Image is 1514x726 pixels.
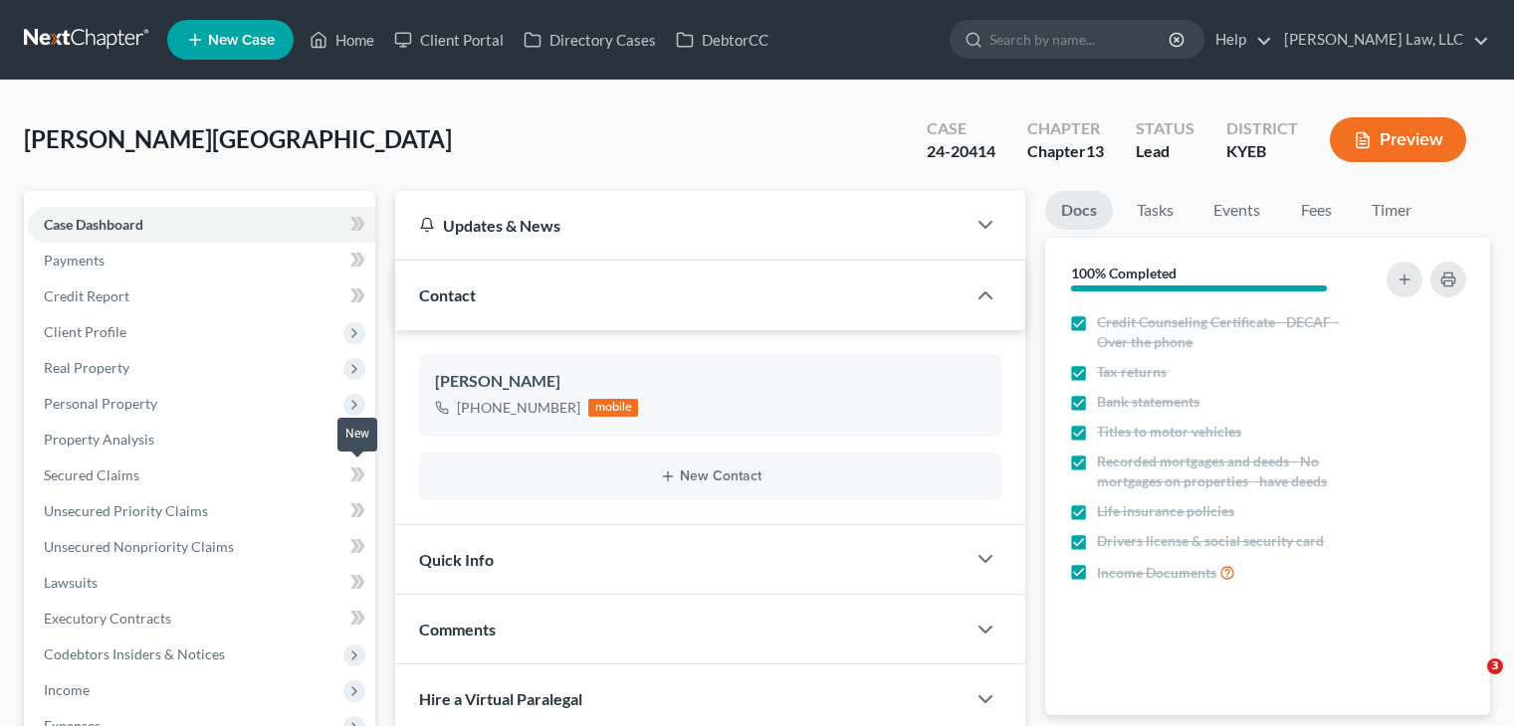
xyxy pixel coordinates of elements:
a: Case Dashboard [28,207,375,243]
a: Directory Cases [514,22,666,58]
iframe: Intercom live chat [1446,658,1494,706]
span: 13 [1086,141,1104,160]
div: Chapter [1027,140,1104,163]
span: Hire a Virtual Paralegal [419,689,582,708]
span: Contact [419,285,476,304]
button: Preview [1330,117,1466,162]
a: Home [300,22,384,58]
span: Tax returns [1097,362,1167,382]
button: New Contact [435,468,985,484]
input: Search by name... [989,21,1172,58]
span: Recorded mortgages and deeds - No mortgages on properties - have deeds [1097,452,1362,491]
div: 24-20414 [927,140,995,163]
span: Payments [44,252,105,269]
span: Personal Property [44,395,157,412]
a: Lawsuits [28,565,375,601]
span: Property Analysis [44,431,154,448]
span: Comments [419,620,496,638]
span: Client Profile [44,323,126,340]
span: Drivers license & social security card [1097,531,1324,551]
a: Credit Report [28,278,375,314]
div: mobile [588,399,638,417]
a: [PERSON_NAME] Law, LLC [1274,22,1489,58]
span: Secured Claims [44,466,139,483]
a: Executory Contracts [28,601,375,636]
div: Chapter [1027,117,1104,140]
a: Tasks [1121,191,1190,230]
span: Lawsuits [44,574,98,591]
span: Titles to motor vehicles [1097,422,1241,442]
a: Docs [1045,191,1113,230]
span: Income [44,681,90,698]
div: Case [927,117,995,140]
a: Unsecured Nonpriority Claims [28,529,375,565]
div: District [1226,117,1298,140]
span: Bank statements [1097,392,1199,412]
div: [PHONE_NUMBER] [457,398,580,418]
span: Real Property [44,359,129,376]
span: Unsecured Nonpriority Claims [44,538,234,555]
span: Codebtors Insiders & Notices [44,645,225,662]
span: Income Documents [1097,563,1216,583]
a: Client Portal [384,22,514,58]
a: Timer [1356,191,1427,230]
div: KYEB [1226,140,1298,163]
a: Property Analysis [28,422,375,457]
a: DebtorCC [666,22,778,58]
span: Quick Info [419,550,494,569]
span: [PERSON_NAME][GEOGRAPHIC_DATA] [24,124,452,153]
span: Unsecured Priority Claims [44,502,208,519]
div: Updates & News [419,215,942,236]
div: New [337,418,377,451]
span: Credit Counseling Certificate - DECAF - Over the phone [1097,312,1362,352]
span: 3 [1487,658,1503,674]
strong: 100% Completed [1071,265,1177,281]
a: Fees [1284,191,1348,230]
span: New Case [208,33,275,48]
span: Case Dashboard [44,216,143,233]
span: Executory Contracts [44,610,171,627]
div: Lead [1136,140,1194,163]
div: Status [1136,117,1194,140]
a: Events [1197,191,1276,230]
span: Credit Report [44,287,129,304]
a: Unsecured Priority Claims [28,493,375,529]
div: [PERSON_NAME] [435,370,985,394]
a: Secured Claims [28,457,375,493]
a: Help [1205,22,1272,58]
a: Payments [28,243,375,278]
span: Life insurance policies [1097,501,1234,521]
